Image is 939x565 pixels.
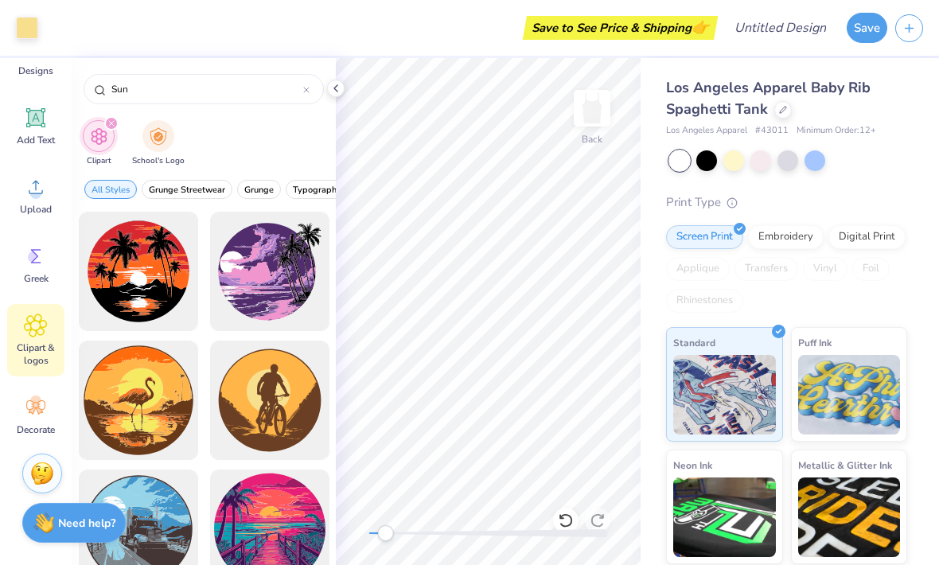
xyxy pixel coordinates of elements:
[576,92,608,124] img: Back
[10,341,62,367] span: Clipart & logos
[798,457,892,473] span: Metallic & Glitter Ink
[852,257,890,281] div: Foil
[142,180,232,199] button: filter button
[527,16,714,40] div: Save to See Price & Shipping
[83,120,115,167] div: filter for Clipart
[666,193,907,212] div: Print Type
[666,289,743,313] div: Rhinestones
[87,155,111,167] span: Clipart
[797,124,876,138] span: Minimum Order: 12 +
[132,120,185,167] button: filter button
[798,355,901,434] img: Puff Ink
[666,78,871,119] span: Los Angeles Apparel Baby Rib Spaghetti Tank
[237,180,281,199] button: filter button
[692,18,709,37] span: 👉
[847,13,887,43] button: Save
[132,120,185,167] div: filter for School's Logo
[673,355,776,434] img: Standard
[18,64,53,77] span: Designs
[798,334,832,351] span: Puff Ink
[748,225,824,249] div: Embroidery
[286,180,349,199] button: filter button
[666,225,743,249] div: Screen Print
[58,516,115,531] strong: Need help?
[666,124,747,138] span: Los Angeles Apparel
[20,203,52,216] span: Upload
[110,81,303,97] input: Try "Stars"
[17,423,55,436] span: Decorate
[17,134,55,146] span: Add Text
[673,457,712,473] span: Neon Ink
[92,184,130,196] span: All Styles
[755,124,789,138] span: # 43011
[149,184,225,196] span: Grunge Streetwear
[673,477,776,557] img: Neon Ink
[83,120,115,167] button: filter button
[90,127,108,146] img: Clipart Image
[132,155,185,167] span: School's Logo
[673,334,715,351] span: Standard
[798,477,901,557] img: Metallic & Glitter Ink
[722,12,839,44] input: Untitled Design
[666,257,730,281] div: Applique
[84,180,137,199] button: filter button
[244,184,274,196] span: Grunge
[803,257,847,281] div: Vinyl
[582,132,602,146] div: Back
[150,127,167,146] img: School's Logo Image
[828,225,906,249] div: Digital Print
[734,257,798,281] div: Transfers
[377,525,393,541] div: Accessibility label
[293,184,341,196] span: Typography
[24,272,49,285] span: Greek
